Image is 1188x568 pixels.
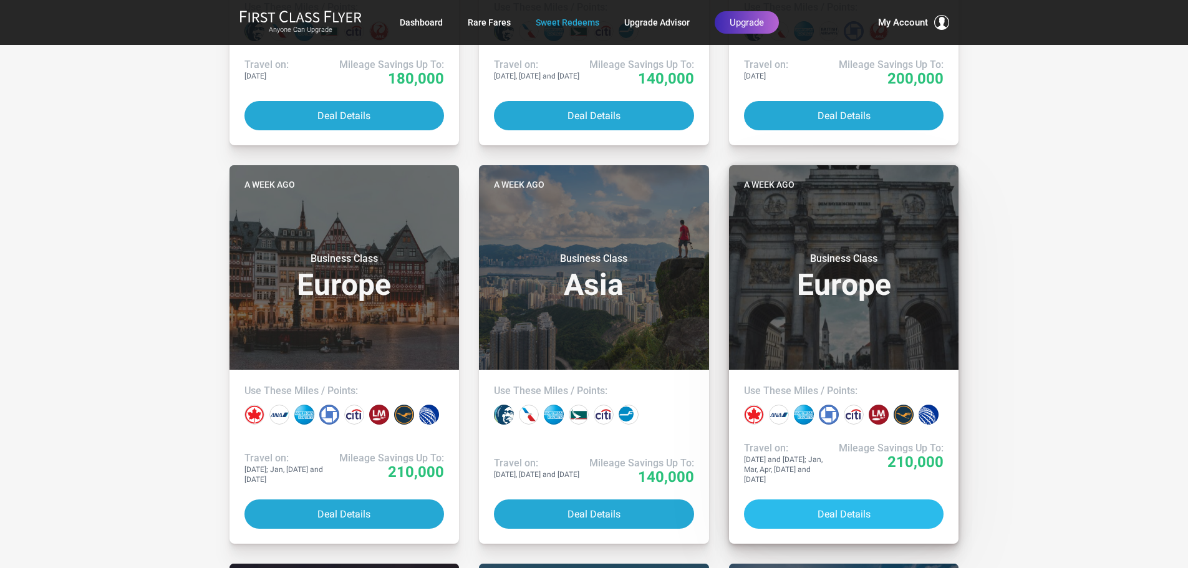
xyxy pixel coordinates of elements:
[544,405,564,425] div: Amex points
[239,10,362,35] a: First Class FlyerAnyone Can Upgrade
[244,405,264,425] div: Air Canada miles
[744,405,764,425] div: Air Canada miles
[468,11,511,34] a: Rare Fares
[419,405,439,425] div: United miles
[744,499,944,529] button: Deal Details
[729,165,959,544] a: A week agoBusiness ClassEuropeUse These Miles / Points:Travel on:[DATE] and [DATE]; Jan, Mar, Apr...
[369,405,389,425] div: LifeMiles
[594,405,614,425] div: Citi points
[319,405,339,425] div: Chase points
[494,178,544,191] time: A week ago
[244,101,445,130] button: Deal Details
[744,385,944,397] h4: Use These Miles / Points:
[494,101,694,130] button: Deal Details
[519,405,539,425] div: American miles
[244,253,445,300] h3: Europe
[766,253,922,265] small: Business Class
[479,165,709,544] a: A week agoBusiness ClassAsiaUse These Miles / Points:Travel on:[DATE], [DATE] and [DATE]Mileage S...
[794,405,814,425] div: Amex points
[919,405,939,425] div: United miles
[244,499,445,529] button: Deal Details
[494,405,514,425] div: Alaska miles
[294,405,314,425] div: Amex points
[744,253,944,300] h3: Europe
[878,15,949,30] button: My Account
[744,101,944,130] button: Deal Details
[244,385,445,397] h4: Use These Miles / Points:
[569,405,589,425] div: Cathay Pacific miles
[819,405,839,425] div: Chase points
[715,11,779,34] a: Upgrade
[894,405,914,425] div: Lufthansa miles
[744,178,794,191] time: A week ago
[878,15,928,30] span: My Account
[229,165,460,544] a: A week agoBusiness ClassEuropeUse These Miles / Points:Travel on:[DATE]; Jan, [DATE] and [DATE]Mi...
[844,405,864,425] div: Citi points
[239,26,362,34] small: Anyone Can Upgrade
[344,405,364,425] div: Citi points
[624,11,690,34] a: Upgrade Advisor
[769,405,789,425] div: All Nippon miles
[494,499,694,529] button: Deal Details
[494,253,694,300] h3: Asia
[494,385,694,397] h4: Use These Miles / Points:
[269,405,289,425] div: All Nippon miles
[536,11,599,34] a: Sweet Redeems
[869,405,889,425] div: LifeMiles
[619,405,639,425] div: Finnair Plus
[516,253,672,265] small: Business Class
[394,405,414,425] div: Lufthansa miles
[266,253,422,265] small: Business Class
[239,10,362,23] img: First Class Flyer
[400,11,443,34] a: Dashboard
[244,178,295,191] time: A week ago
